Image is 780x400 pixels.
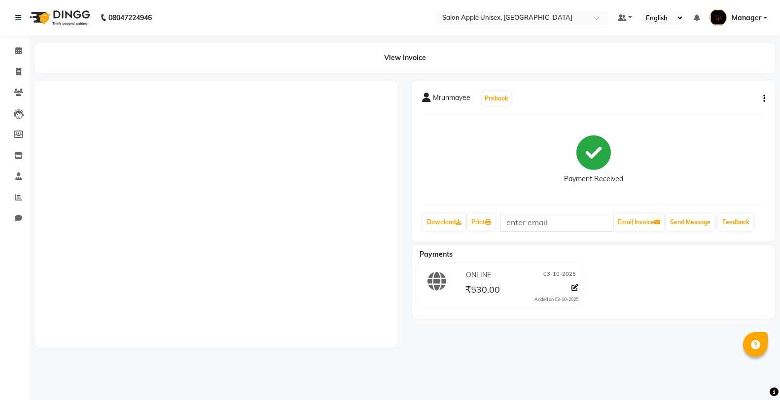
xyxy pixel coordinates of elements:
button: Email Invoice [614,214,664,231]
iframe: chat widget [739,361,770,390]
a: Feedback [718,214,753,231]
span: ONLINE [466,270,491,280]
span: ₹530.00 [465,284,500,298]
div: View Invoice [35,43,775,73]
div: Added on 03-10-2025 [534,296,578,303]
img: Manager [709,9,727,26]
button: Prebook [482,92,511,105]
div: Payment Received [564,174,623,184]
img: logo [25,4,93,32]
input: enter email [500,213,613,232]
a: Print [467,214,495,231]
span: Mrunmayee [433,93,470,106]
span: Payments [420,250,453,259]
a: Download [423,214,465,231]
span: Manager [732,13,761,23]
span: 03-10-2025 [543,270,576,280]
button: Send Message [666,214,714,231]
b: 08047224946 [108,4,152,32]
